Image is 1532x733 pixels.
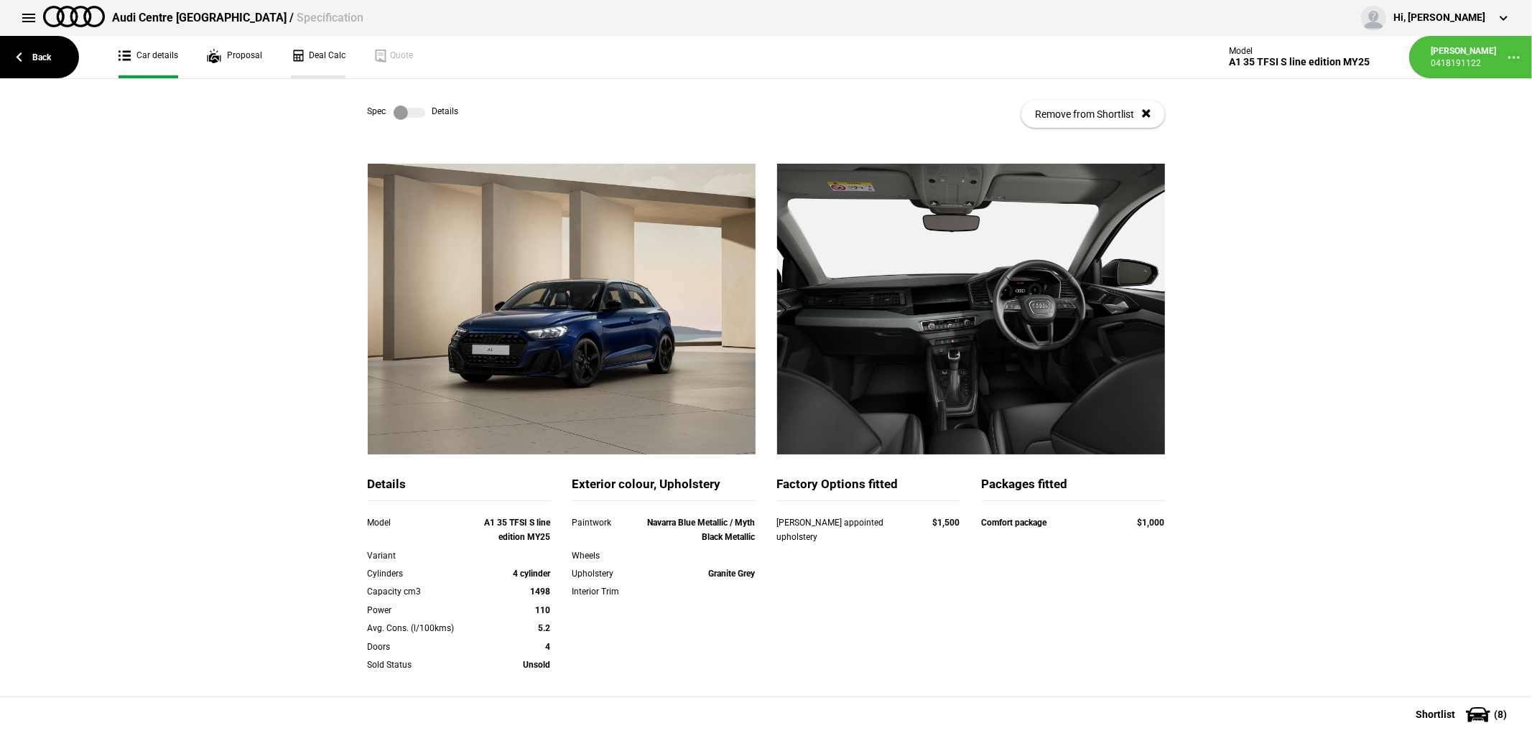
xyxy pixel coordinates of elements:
strong: 4 [546,642,551,652]
strong: $1,000 [1138,518,1165,528]
button: Remove from Shortlist [1021,101,1165,128]
strong: Unsold [524,660,551,670]
button: Shortlist(8) [1394,696,1532,732]
span: ( 8 ) [1494,709,1507,719]
strong: 110 [536,605,551,615]
strong: $1,500 [933,518,960,528]
div: Model [1229,46,1370,56]
div: Wheels [572,548,646,563]
div: Interior Trim [572,584,646,599]
div: A1 35 TFSI S line edition MY25 [1229,56,1370,68]
strong: Comfort package [982,518,1047,528]
div: Doors [368,640,478,654]
strong: A1 35 TFSI S line edition MY25 [485,518,551,542]
div: Exterior colour, Upholstery [572,476,756,501]
a: Deal Calc [291,36,345,78]
div: Audi Centre [GEOGRAPHIC_DATA] / [112,10,363,26]
a: Car details [119,36,178,78]
strong: 4 cylinder [514,569,551,579]
span: Shortlist [1416,709,1455,719]
div: Capacity cm3 [368,584,478,599]
strong: Navarra Blue Metallic / Myth Black Metallic [648,518,756,542]
div: Hi, [PERSON_NAME] [1393,11,1485,25]
div: Upholstery [572,566,646,581]
button: ... [1496,39,1532,75]
div: [PERSON_NAME] [1431,45,1496,57]
img: audi.png [43,6,105,27]
div: Factory Options fitted [777,476,960,501]
div: Avg. Cons. (l/100kms) [368,621,478,635]
div: Power [368,603,478,617]
div: Model [368,515,478,530]
strong: Granite Grey [709,569,756,579]
div: Packages fitted [982,476,1165,501]
div: Details [368,476,551,501]
div: Paintwork [572,515,646,530]
span: Specification [297,11,363,24]
div: Variant [368,548,478,563]
strong: 1498 [531,587,551,597]
div: Spec Details [368,106,459,120]
a: Proposal [207,36,262,78]
div: Sold Status [368,658,478,672]
a: [PERSON_NAME]0418191122 [1431,45,1496,70]
div: [PERSON_NAME] appointed upholstery [777,515,906,545]
strong: 5.2 [539,623,551,633]
div: 0418191122 [1431,57,1496,70]
div: Cylinders [368,566,478,581]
